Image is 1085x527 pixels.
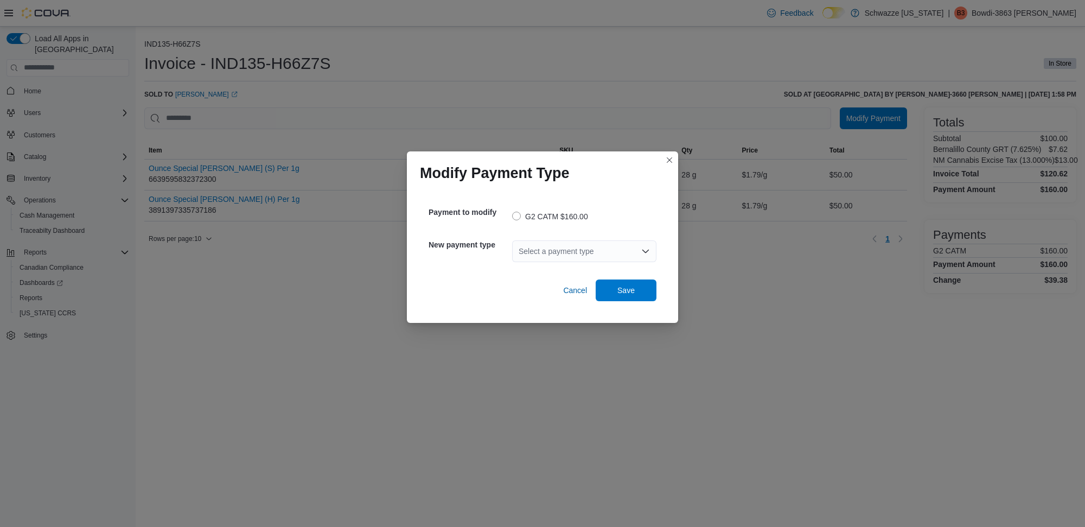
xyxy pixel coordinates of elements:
h5: New payment type [429,234,510,256]
h1: Modify Payment Type [420,164,570,182]
h5: Payment to modify [429,201,510,223]
input: Accessible screen reader label [519,245,520,258]
button: Closes this modal window [663,154,676,167]
button: Open list of options [641,247,650,256]
label: G2 CATM $160.00 [512,210,588,223]
span: Save [617,285,635,296]
button: Cancel [559,280,591,301]
button: Save [596,280,656,301]
span: Cancel [563,285,587,296]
